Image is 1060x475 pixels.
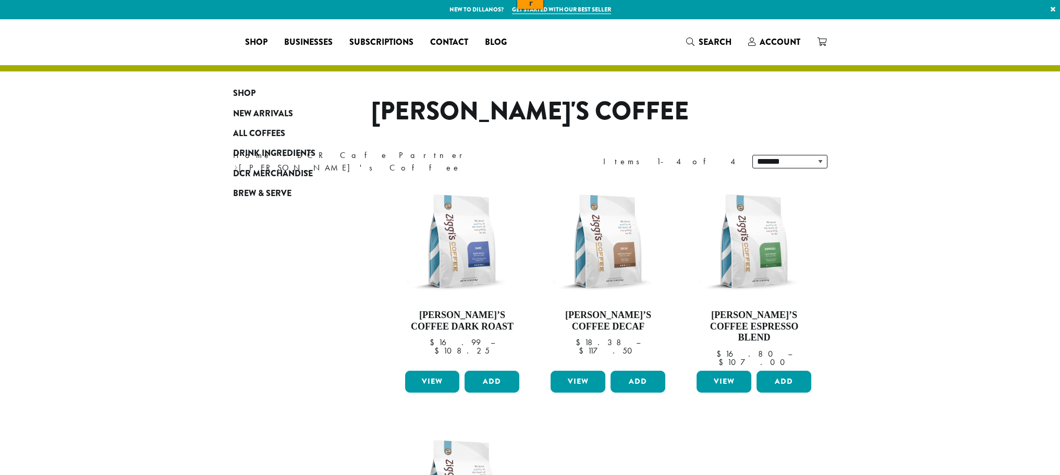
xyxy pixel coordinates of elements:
span: $ [579,345,588,356]
span: Shop [233,87,255,100]
bdi: 108.25 [434,345,490,356]
span: Search [699,36,732,48]
a: Search [678,33,740,51]
span: Blog [485,36,507,49]
button: Add [465,371,519,393]
a: [PERSON_NAME]’s Coffee Dark Roast [403,181,522,367]
img: Ziggis-Decaf-Blend-12-oz.png [548,181,668,301]
span: – [788,348,792,359]
span: $ [718,357,727,368]
a: Brew & Serve [233,184,358,203]
a: Shop [233,83,358,103]
img: Ziggis-Dark-Blend-12-oz.png [402,181,522,301]
a: [PERSON_NAME]’s Coffee Decaf [548,181,668,367]
h1: [PERSON_NAME]'s Coffee [225,96,835,127]
div: Items 1-4 of 4 [603,155,737,168]
span: – [636,337,640,348]
img: Ziggis-Espresso-Blend-12-oz.png [694,181,814,301]
button: Add [611,371,665,393]
span: All Coffees [233,127,285,140]
span: $ [716,348,725,359]
span: Account [760,36,800,48]
span: New Arrivals [233,107,293,120]
span: DCR Merchandise [233,167,313,180]
a: View [551,371,605,393]
bdi: 107.00 [718,357,790,368]
span: Businesses [284,36,333,49]
span: Shop [245,36,267,49]
h4: [PERSON_NAME]’s Coffee Decaf [548,310,668,332]
span: $ [434,345,443,356]
nav: Breadcrumb [233,149,515,174]
bdi: 16.80 [716,348,778,359]
a: [PERSON_NAME]’s Coffee Espresso Blend [694,181,814,367]
a: View [405,371,460,393]
span: Subscriptions [349,36,413,49]
a: Shop [237,34,276,51]
h4: [PERSON_NAME]’s Coffee Espresso Blend [694,310,814,344]
span: $ [430,337,438,348]
span: Drink Ingredients [233,147,315,160]
a: All Coffees [233,124,358,143]
bdi: 117.50 [579,345,637,356]
h4: [PERSON_NAME]’s Coffee Dark Roast [403,310,522,332]
a: New Arrivals [233,103,358,123]
span: Brew & Serve [233,187,291,200]
button: Add [757,371,811,393]
a: DCR Cafe Partner [297,150,470,161]
span: Contact [430,36,468,49]
bdi: 16.99 [430,337,481,348]
span: $ [576,337,584,348]
span: – [491,337,495,348]
a: DCR Merchandise [233,164,358,184]
a: Get started with our best seller [512,5,611,14]
a: View [697,371,751,393]
a: Drink Ingredients [233,143,358,163]
bdi: 18.38 [576,337,626,348]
